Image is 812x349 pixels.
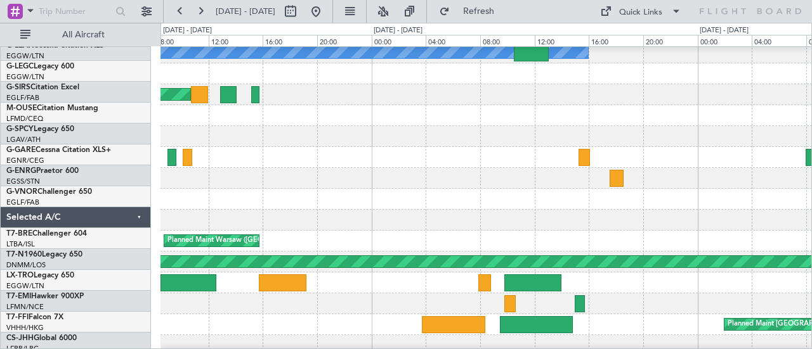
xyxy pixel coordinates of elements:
[6,84,79,91] a: G-SIRSCitation Excel
[14,25,138,45] button: All Aircraft
[6,230,87,238] a: T7-BREChallenger 604
[433,1,509,22] button: Refresh
[6,281,44,291] a: EGGW/LTN
[6,323,44,333] a: VHHH/HKG
[39,2,112,21] input: Trip Number
[6,114,43,124] a: LFMD/CEQ
[6,125,74,133] a: G-SPCYLegacy 650
[594,1,688,22] button: Quick Links
[589,35,643,46] div: 16:00
[426,35,480,46] div: 04:00
[6,188,92,196] a: G-VNORChallenger 650
[643,35,698,46] div: 20:00
[6,51,44,61] a: EGGW/LTN
[698,35,752,46] div: 00:00
[6,63,74,70] a: G-LEGCLegacy 600
[6,167,79,175] a: G-ENRGPraetor 600
[6,84,30,91] span: G-SIRS
[154,35,209,46] div: 08:00
[6,272,34,279] span: LX-TRO
[6,314,63,321] a: T7-FFIFalcon 7X
[6,239,35,249] a: LTBA/ISL
[6,334,34,342] span: CS-JHH
[6,156,44,165] a: EGNR/CEG
[700,25,749,36] div: [DATE] - [DATE]
[6,251,82,258] a: T7-N1960Legacy 650
[6,198,39,207] a: EGLF/FAB
[6,105,37,112] span: M-OUSE
[6,230,32,238] span: T7-BRE
[374,25,422,36] div: [DATE] - [DATE]
[6,146,111,154] a: G-GARECessna Citation XLS+
[6,167,36,175] span: G-ENRG
[752,35,806,46] div: 04:00
[452,7,506,16] span: Refresh
[6,293,31,300] span: T7-EMI
[216,6,275,17] span: [DATE] - [DATE]
[6,105,98,112] a: M-OUSECitation Mustang
[6,314,29,321] span: T7-FFI
[6,72,44,82] a: EGGW/LTN
[619,6,662,19] div: Quick Links
[263,35,317,46] div: 16:00
[167,231,320,250] div: Planned Maint Warsaw ([GEOGRAPHIC_DATA])
[6,125,34,133] span: G-SPCY
[6,260,46,270] a: DNMM/LOS
[6,93,39,103] a: EGLF/FAB
[6,251,42,258] span: T7-N1960
[6,302,44,312] a: LFMN/NCE
[6,293,84,300] a: T7-EMIHawker 900XP
[480,35,535,46] div: 08:00
[209,35,263,46] div: 12:00
[6,146,36,154] span: G-GARE
[6,272,74,279] a: LX-TROLegacy 650
[6,177,40,186] a: EGSS/STN
[317,35,372,46] div: 20:00
[535,35,589,46] div: 12:00
[6,135,41,144] a: LGAV/ATH
[6,188,37,196] span: G-VNOR
[163,25,212,36] div: [DATE] - [DATE]
[372,35,426,46] div: 00:00
[6,334,77,342] a: CS-JHHGlobal 6000
[6,63,34,70] span: G-LEGC
[33,30,134,39] span: All Aircraft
